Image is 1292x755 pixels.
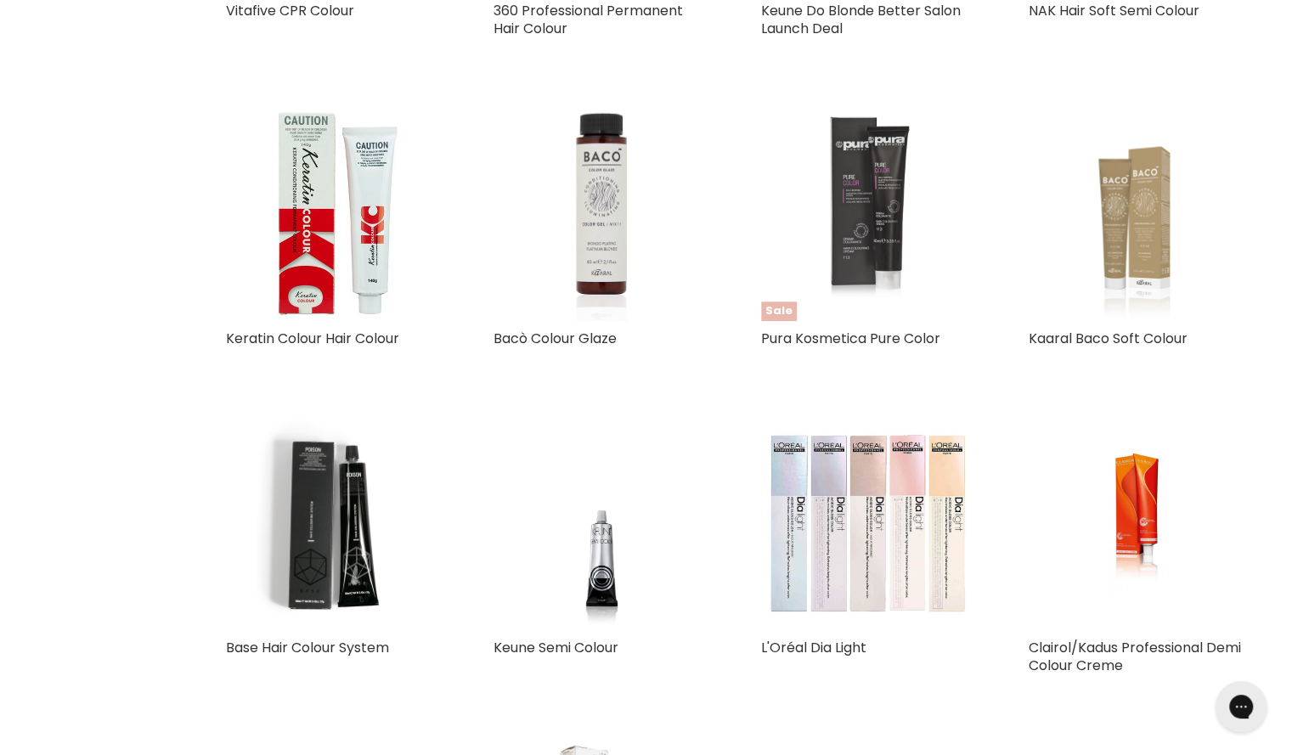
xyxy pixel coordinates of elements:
a: Keune Do Blonde Better Salon Launch Deal [761,1,961,38]
a: Vitafive CPR Colour [226,1,354,20]
a: Bacò Colour Glaze [494,329,617,348]
a: Pura Kosmetica Pure Color [761,329,940,348]
a: Kaaral Baco Soft Colour [1029,329,1188,348]
a: Pura Kosmetica Pure ColorSale [761,104,978,321]
img: Keune Semi Colour [520,414,682,630]
img: L'Oréal Dia Light [761,414,978,630]
img: Keratin Colour Hair Colour [226,104,443,321]
a: Clairol/Kadus Professional Demi Colour Creme [1029,638,1241,675]
img: Base Hair Colour System [226,414,443,630]
a: L'Oréal Dia Light [761,638,866,657]
span: Sale [761,301,797,321]
a: Clairol/Kadus Professional Demi Colour Creme [1029,414,1245,630]
img: Clairol/Kadus Professional Demi Colour Creme [1064,414,1209,630]
a: Base Hair Colour System [226,638,389,657]
a: NAK Hair Soft Semi Colour [1029,1,1199,20]
img: Bacò Colour Glaze [494,104,710,321]
img: Kaaral Baco Soft Colour [1029,104,1245,321]
a: Keune Semi Colour [494,414,710,630]
a: Keune Semi Colour [494,638,618,657]
a: 360 Professional Permanent Hair Colour [494,1,683,38]
img: Pura Kosmetica Pure Color [797,104,941,321]
a: Keratin Colour Hair Colour [226,329,399,348]
iframe: Gorgias live chat messenger [1207,675,1275,738]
